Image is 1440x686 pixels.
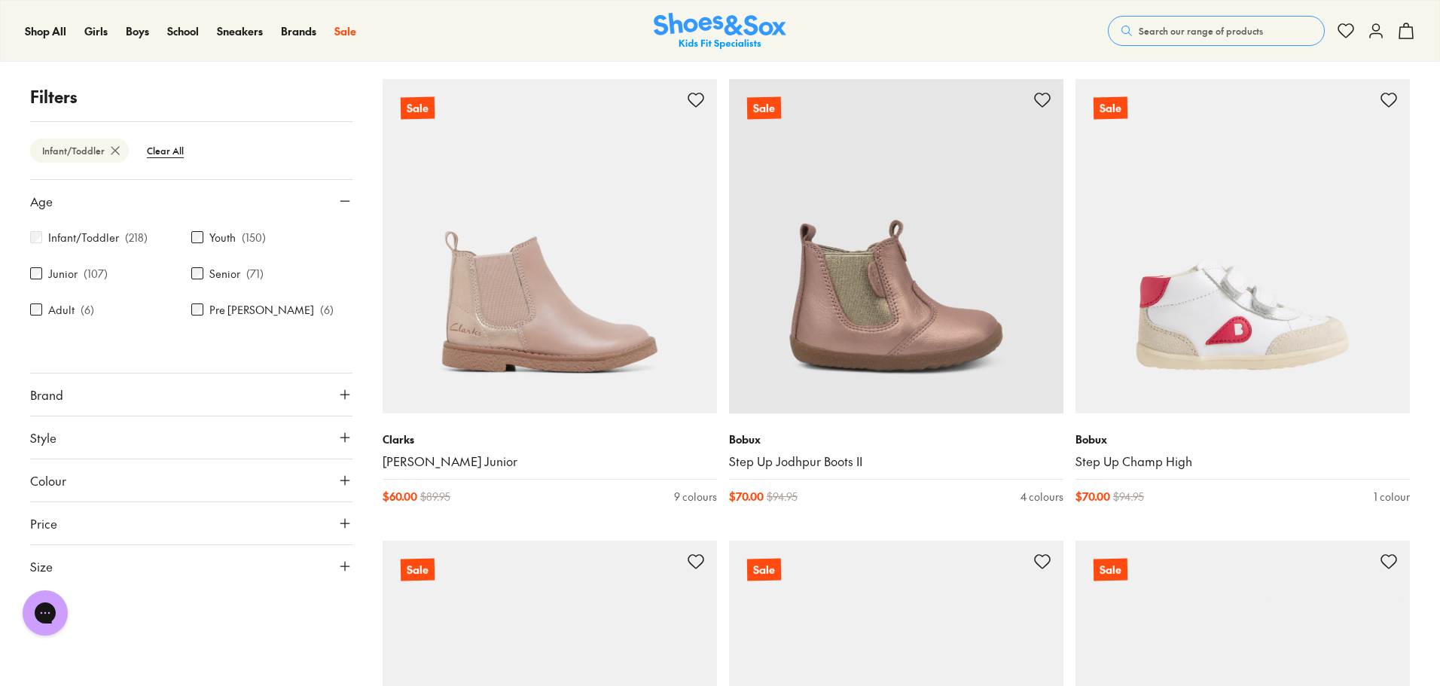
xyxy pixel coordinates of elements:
img: SNS_Logo_Responsive.svg [654,13,786,50]
p: Clarks [383,431,717,447]
button: Brand [30,373,352,416]
span: $ 60.00 [383,489,417,505]
span: $ 89.95 [420,489,450,505]
a: Sale [334,23,356,39]
span: Brand [30,386,63,404]
p: Sale [1094,558,1127,581]
span: Search our range of products [1139,24,1263,38]
iframe: Gorgias live chat messenger [15,585,75,641]
label: Pre [PERSON_NAME] [209,302,314,318]
p: ( 6 ) [81,302,94,318]
p: ( 6 ) [320,302,334,318]
span: Size [30,557,53,575]
label: Senior [209,266,240,282]
a: Step Up Champ High [1075,453,1410,470]
p: Sale [747,96,781,119]
p: Sale [401,96,435,119]
btn: Infant/Toddler [30,139,129,163]
p: Sale [747,558,781,581]
a: [PERSON_NAME] Junior [383,453,717,470]
p: ( 71 ) [246,266,264,282]
span: School [167,23,199,38]
p: Sale [1094,96,1127,119]
a: Sale [729,79,1063,413]
span: Shop All [25,23,66,38]
div: 1 colour [1374,489,1410,505]
button: Age [30,180,352,222]
span: Brands [281,23,316,38]
a: Sale [1075,79,1410,413]
button: Search our range of products [1108,16,1325,46]
a: Shoes & Sox [654,13,786,50]
button: Price [30,502,352,544]
span: Boys [126,23,149,38]
span: $ 70.00 [1075,489,1110,505]
a: Sneakers [217,23,263,39]
span: $ 94.95 [767,489,798,505]
p: Bobux [729,431,1063,447]
p: ( 150 ) [242,230,266,245]
a: Boys [126,23,149,39]
button: Size [30,545,352,587]
span: $ 70.00 [729,489,764,505]
btn: Clear All [135,137,196,164]
a: Step Up Jodhpur Boots II [729,453,1063,470]
label: Junior [48,266,78,282]
span: Style [30,428,56,447]
p: ( 107 ) [84,266,108,282]
label: Youth [209,230,236,245]
button: Colour [30,459,352,502]
span: Price [30,514,57,532]
a: Shop All [25,23,66,39]
p: Sale [401,558,435,581]
span: $ 94.95 [1113,489,1144,505]
button: Style [30,416,352,459]
span: Sale [334,23,356,38]
a: Brands [281,23,316,39]
p: Filters [30,84,352,109]
div: 4 colours [1021,489,1063,505]
span: Colour [30,471,66,489]
a: Girls [84,23,108,39]
a: School [167,23,199,39]
span: Girls [84,23,108,38]
p: ( 218 ) [125,230,148,245]
label: Infant/Toddler [48,230,119,245]
div: 9 colours [674,489,717,505]
span: Sneakers [217,23,263,38]
span: Age [30,192,53,210]
label: Adult [48,302,75,318]
a: Sale [383,79,717,413]
p: Bobux [1075,431,1410,447]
